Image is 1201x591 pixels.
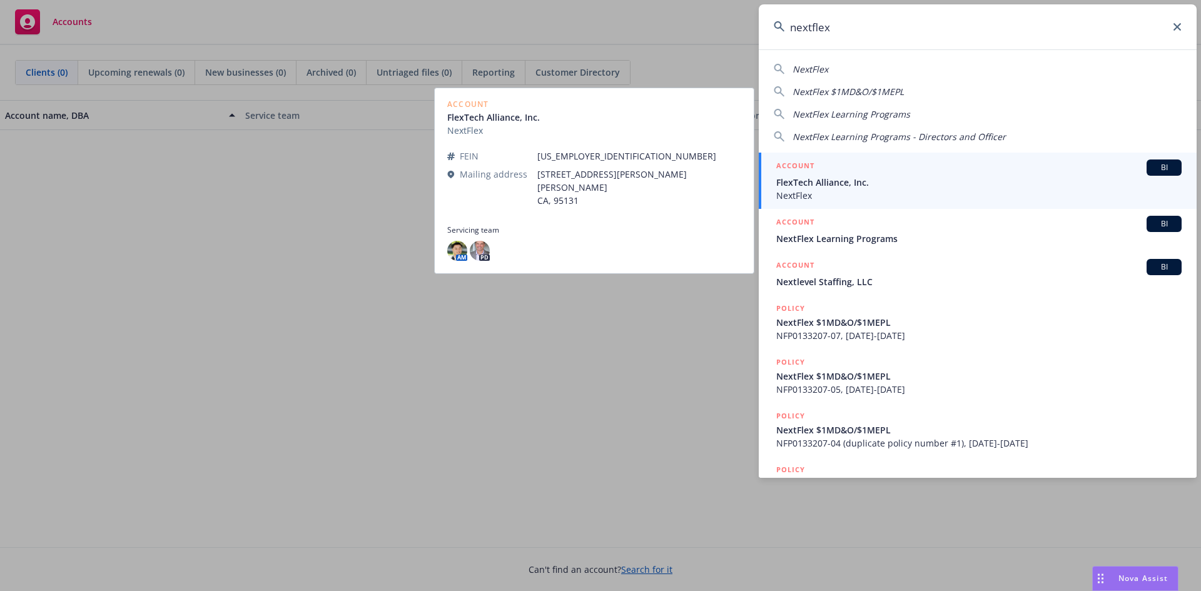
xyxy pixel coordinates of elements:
[1118,573,1168,583] span: Nova Assist
[776,410,805,422] h5: POLICY
[793,86,904,98] span: NextFlex $1MD&O/$1MEPL
[776,259,814,274] h5: ACCOUNT
[759,403,1197,457] a: POLICYNextFlex $1MD&O/$1MEPLNFP0133207-04 (duplicate policy number #1), [DATE]-[DATE]
[776,176,1182,189] span: FlexTech Alliance, Inc.
[759,209,1197,252] a: ACCOUNTBINextFlex Learning Programs
[776,356,805,368] h5: POLICY
[776,216,814,231] h5: ACCOUNT
[759,295,1197,349] a: POLICYNextFlex $1MD&O/$1MEPLNFP0133207-07, [DATE]-[DATE]
[776,329,1182,342] span: NFP0133207-07, [DATE]-[DATE]
[1093,567,1108,590] div: Drag to move
[776,316,1182,329] span: NextFlex $1MD&O/$1MEPL
[759,457,1197,510] a: POLICYNextFlex $1MD&O/$1MEPL
[776,423,1182,437] span: NextFlex $1MD&O/$1MEPL
[776,275,1182,288] span: Nextlevel Staffing, LLC
[776,383,1182,396] span: NFP0133207-05, [DATE]-[DATE]
[776,302,805,315] h5: POLICY
[759,4,1197,49] input: Search...
[1152,261,1177,273] span: BI
[793,108,910,120] span: NextFlex Learning Programs
[776,463,805,476] h5: POLICY
[776,232,1182,245] span: NextFlex Learning Programs
[1152,162,1177,173] span: BI
[776,370,1182,383] span: NextFlex $1MD&O/$1MEPL
[759,349,1197,403] a: POLICYNextFlex $1MD&O/$1MEPLNFP0133207-05, [DATE]-[DATE]
[793,63,828,75] span: NextFlex
[759,252,1197,295] a: ACCOUNTBINextlevel Staffing, LLC
[793,131,1006,143] span: NextFlex Learning Programs - Directors and Officer
[1092,566,1178,591] button: Nova Assist
[776,437,1182,450] span: NFP0133207-04 (duplicate policy number #1), [DATE]-[DATE]
[776,159,814,174] h5: ACCOUNT
[776,189,1182,202] span: NextFlex
[776,477,1182,490] span: NextFlex $1MD&O/$1MEPL
[759,153,1197,209] a: ACCOUNTBIFlexTech Alliance, Inc.NextFlex
[1152,218,1177,230] span: BI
